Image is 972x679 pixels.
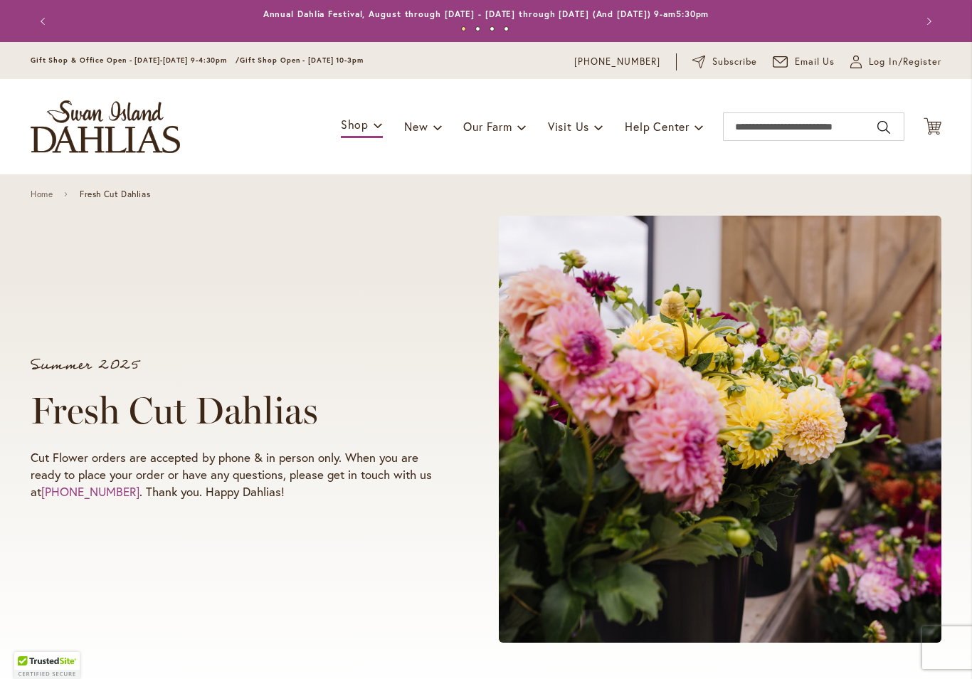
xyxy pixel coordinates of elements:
[31,56,240,65] span: Gift Shop & Office Open - [DATE]-[DATE] 9-4:30pm /
[31,100,180,153] a: store logo
[341,117,369,132] span: Shop
[773,55,835,69] a: Email Us
[461,26,466,31] button: 1 of 4
[80,189,150,199] span: Fresh Cut Dahlias
[475,26,480,31] button: 2 of 4
[31,189,53,199] a: Home
[404,119,428,134] span: New
[31,449,445,500] p: Cut Flower orders are accepted by phone & in person only. When you are ready to place your order ...
[625,119,690,134] span: Help Center
[31,358,445,372] p: Summer 2025
[850,55,941,69] a: Log In/Register
[869,55,941,69] span: Log In/Register
[712,55,757,69] span: Subscribe
[548,119,589,134] span: Visit Us
[463,119,512,134] span: Our Farm
[263,9,709,19] a: Annual Dahlia Festival, August through [DATE] - [DATE] through [DATE] (And [DATE]) 9-am5:30pm
[795,55,835,69] span: Email Us
[504,26,509,31] button: 4 of 4
[692,55,757,69] a: Subscribe
[240,56,364,65] span: Gift Shop Open - [DATE] 10-3pm
[913,7,941,36] button: Next
[31,7,59,36] button: Previous
[490,26,495,31] button: 3 of 4
[31,389,445,432] h1: Fresh Cut Dahlias
[41,483,139,500] a: [PHONE_NUMBER]
[574,55,660,69] a: [PHONE_NUMBER]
